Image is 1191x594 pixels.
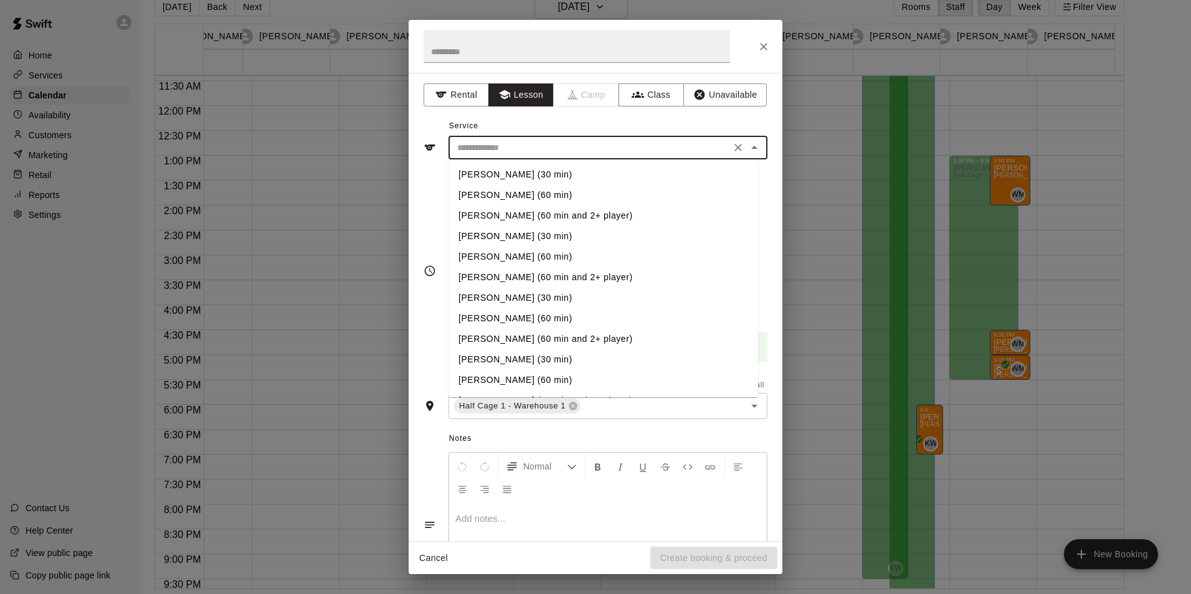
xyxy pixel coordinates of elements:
[655,455,676,478] button: Format Strikethrough
[454,398,581,413] div: Half Cage 1 - Warehouse 1
[700,455,721,478] button: Insert Link
[746,397,763,415] button: Open
[448,308,758,329] li: [PERSON_NAME] (60 min)
[449,121,478,130] span: Service
[448,329,758,349] li: [PERSON_NAME] (60 min and 2+ player)
[448,185,758,205] li: [PERSON_NAME] (60 min)
[610,455,631,478] button: Format Italics
[587,455,609,478] button: Format Bold
[448,349,758,370] li: [PERSON_NAME] (30 min)
[454,400,571,412] span: Half Cage 1 - Warehouse 1
[424,141,436,154] svg: Service
[448,164,758,185] li: [PERSON_NAME] (30 min)
[448,390,758,411] li: [PERSON_NAME] (60 min and 2+ player)
[683,83,767,106] button: Unavailable
[424,83,489,106] button: Rental
[424,519,436,531] svg: Notes
[448,288,758,308] li: [PERSON_NAME] (30 min)
[554,83,619,106] span: Camps can only be created in the Services page
[728,455,749,478] button: Left Align
[496,478,518,500] button: Justify Align
[414,547,453,570] button: Cancel
[488,83,554,106] button: Lesson
[501,455,582,478] button: Formatting Options
[474,478,495,500] button: Right Align
[677,455,698,478] button: Insert Code
[752,35,775,58] button: Close
[424,265,436,277] svg: Timing
[452,455,473,478] button: Undo
[448,370,758,390] li: [PERSON_NAME] (60 min)
[523,460,567,473] span: Normal
[729,139,747,156] button: Clear
[746,139,763,156] button: Close
[448,226,758,247] li: [PERSON_NAME] (30 min)
[632,455,653,478] button: Format Underline
[619,83,684,106] button: Class
[474,455,495,478] button: Redo
[448,205,758,226] li: [PERSON_NAME] (60 min and 2+ player)
[448,247,758,267] li: [PERSON_NAME] (60 min)
[424,400,436,412] svg: Rooms
[449,429,767,449] span: Notes
[452,478,473,500] button: Center Align
[448,267,758,288] li: [PERSON_NAME] (60 min and 2+ player)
